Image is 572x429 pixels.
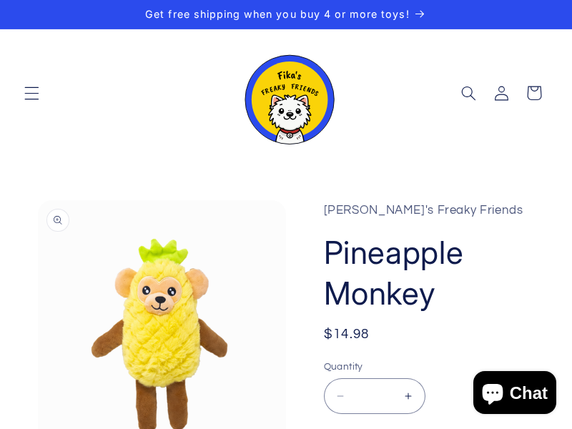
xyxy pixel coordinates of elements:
[15,77,48,109] summary: Menu
[230,36,342,150] a: Fika's Freaky Friends
[236,42,336,144] img: Fika's Freaky Friends
[324,325,370,345] span: $14.98
[324,232,535,313] h1: Pineapple Monkey
[452,77,485,109] summary: Search
[324,200,535,222] p: [PERSON_NAME]'s Freaky Friends
[324,360,535,374] label: Quantity
[145,8,409,20] span: Get free shipping when you buy 4 or more toys!
[469,371,561,418] inbox-online-store-chat: Shopify online store chat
